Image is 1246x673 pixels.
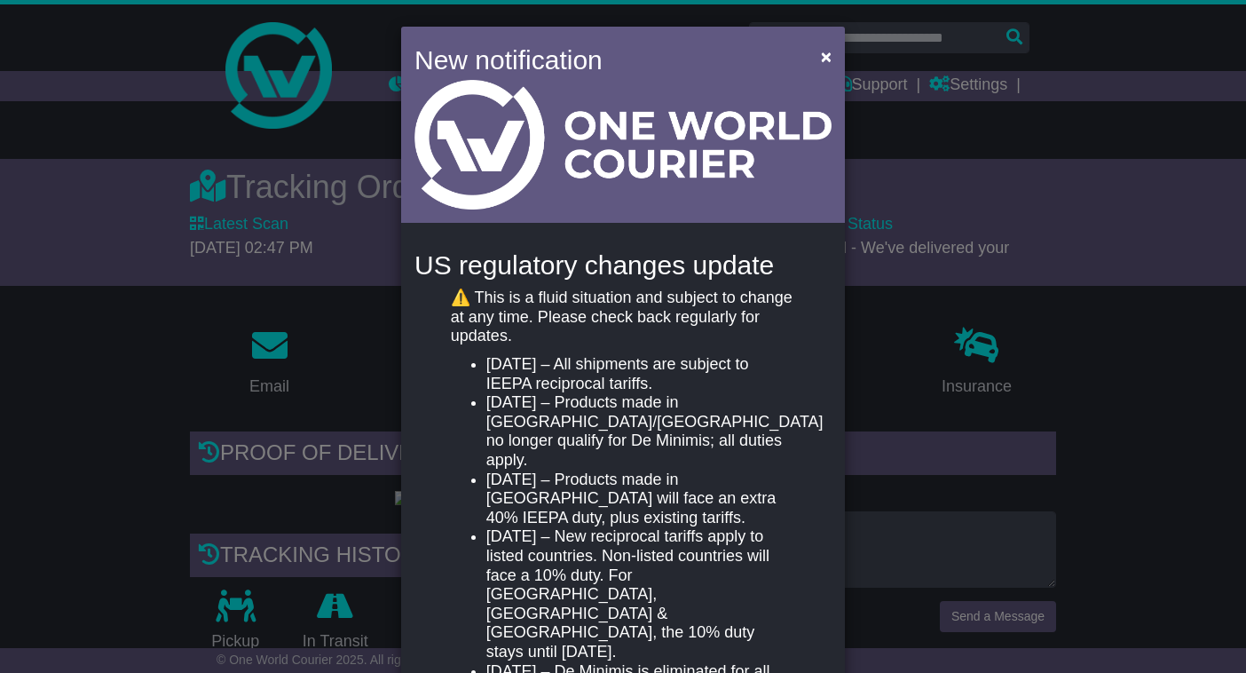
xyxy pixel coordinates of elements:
[486,393,795,470] li: [DATE] – Products made in [GEOGRAPHIC_DATA]/[GEOGRAPHIC_DATA] no longer qualify for De Minimis; a...
[414,80,832,210] img: Light
[486,355,795,393] li: [DATE] – All shipments are subject to IEEPA reciprocal tariffs.
[821,46,832,67] span: ×
[486,471,795,528] li: [DATE] – Products made in [GEOGRAPHIC_DATA] will face an extra 40% IEEPA duty, plus existing tari...
[414,40,795,80] h4: New notification
[414,250,832,280] h4: US regulatory changes update
[486,527,795,661] li: [DATE] – New reciprocal tariffs apply to listed countries. Non-listed countries will face a 10% d...
[451,289,795,346] p: ⚠️ This is a fluid situation and subject to change at any time. Please check back regularly for u...
[812,38,840,75] button: Close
